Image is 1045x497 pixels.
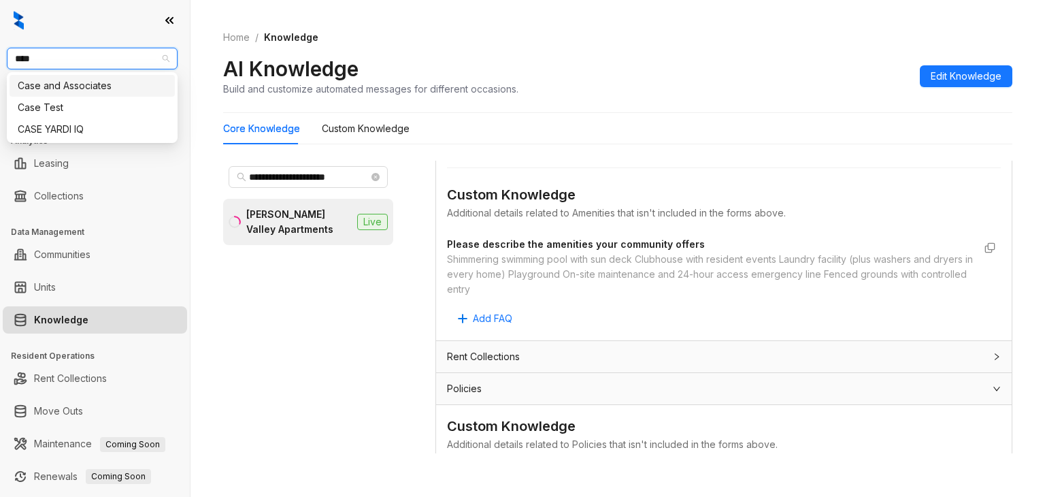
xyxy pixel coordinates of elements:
[223,56,359,82] h2: AI Knowledge
[18,100,167,115] div: Case Test
[436,373,1012,404] div: Policies
[255,30,259,45] li: /
[34,150,69,177] a: Leasing
[447,185,1001,206] div: Custom Knowledge
[11,350,190,362] h3: Resident Operations
[11,226,190,238] h3: Data Management
[34,182,84,210] a: Collections
[993,385,1001,393] span: expanded
[447,252,974,297] div: Shimmering swimming pool with sun deck Clubhouse with resident events Laundry facility (plus wash...
[3,241,187,268] li: Communities
[223,82,518,96] div: Build and customize automated messages for different occasions.
[3,306,187,334] li: Knowledge
[10,118,175,140] div: CASE YARDI IQ
[264,31,318,43] span: Knowledge
[34,241,90,268] a: Communities
[223,121,300,136] div: Core Knowledge
[10,75,175,97] div: Case and Associates
[3,463,187,490] li: Renewals
[322,121,410,136] div: Custom Knowledge
[3,150,187,177] li: Leasing
[447,437,1001,452] div: Additional details related to Policies that isn't included in the forms above.
[100,437,165,452] span: Coming Soon
[371,173,380,181] span: close-circle
[10,97,175,118] div: Case Test
[3,274,187,301] li: Units
[447,381,482,396] span: Policies
[34,274,56,301] a: Units
[34,398,83,425] a: Move Outs
[3,91,187,118] li: Leads
[993,353,1001,361] span: collapsed
[447,349,520,364] span: Rent Collections
[931,69,1001,84] span: Edit Knowledge
[18,78,167,93] div: Case and Associates
[34,463,151,490] a: RenewalsComing Soon
[14,11,24,30] img: logo
[3,365,187,392] li: Rent Collections
[447,238,705,250] strong: Please describe the amenities your community offers
[3,430,187,458] li: Maintenance
[3,182,187,210] li: Collections
[18,122,167,137] div: CASE YARDI IQ
[3,398,187,425] li: Move Outs
[447,206,1001,221] div: Additional details related to Amenities that isn't included in the forms above.
[220,30,252,45] a: Home
[473,311,512,326] span: Add FAQ
[447,416,1001,437] div: Custom Knowledge
[357,214,388,230] span: Live
[246,207,352,237] div: [PERSON_NAME] Valley Apartments
[86,469,151,484] span: Coming Soon
[237,172,246,182] span: search
[920,65,1012,87] button: Edit Knowledge
[447,308,523,330] button: Add FAQ
[34,365,107,392] a: Rent Collections
[436,341,1012,372] div: Rent Collections
[34,306,88,334] a: Knowledge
